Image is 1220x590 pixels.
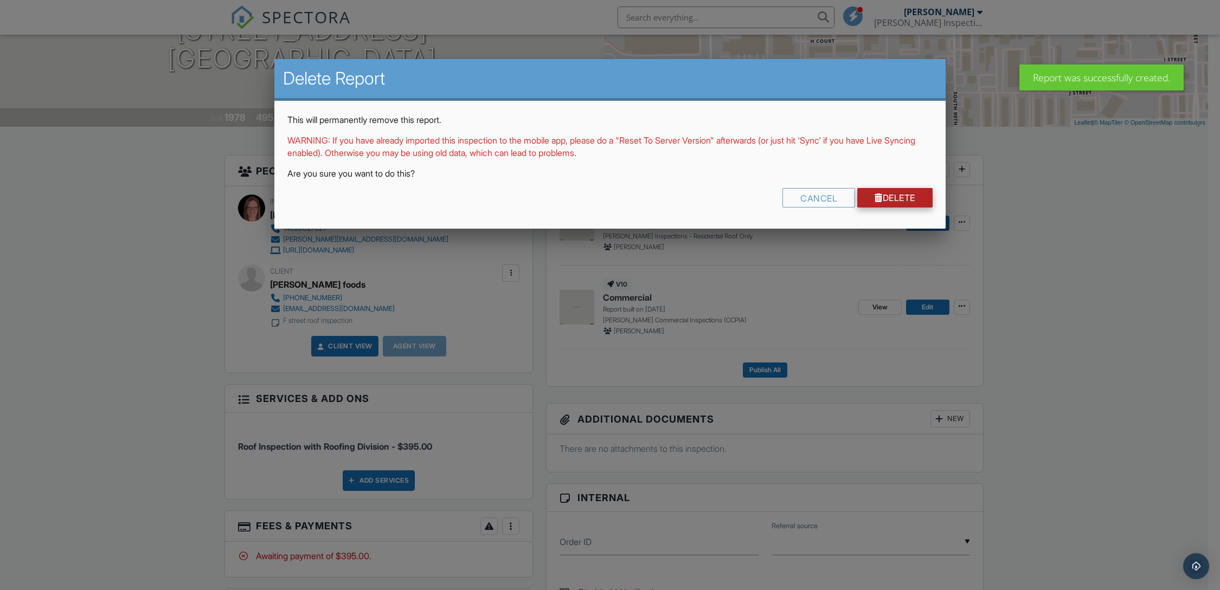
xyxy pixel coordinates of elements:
h2: Delete Report [283,68,937,89]
div: Report was successfully created. [1019,64,1184,90]
p: This will permanently remove this report. [287,114,933,126]
a: Delete [857,188,933,208]
p: Are you sure you want to do this? [287,167,933,179]
div: Cancel [782,188,855,208]
p: WARNING: If you have already imported this inspection to the mobile app, please do a "Reset To Se... [287,134,933,159]
div: Open Intercom Messenger [1183,553,1209,579]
